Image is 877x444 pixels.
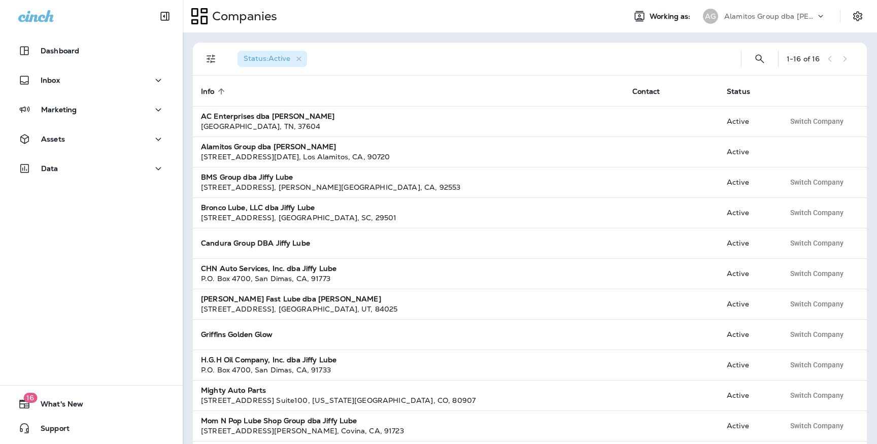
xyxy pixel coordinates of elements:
[201,121,616,131] div: [GEOGRAPHIC_DATA] , TN , 37604
[41,135,65,143] p: Assets
[201,264,336,273] strong: CHN Auto Services, Inc. dba Jiffy Lube
[750,49,770,69] button: Search Companies
[719,228,777,258] td: Active
[41,47,79,55] p: Dashboard
[208,9,277,24] p: Companies
[10,99,173,120] button: Marketing
[719,197,777,228] td: Active
[785,205,849,220] button: Switch Company
[201,87,215,96] span: Info
[719,411,777,441] td: Active
[201,203,315,212] strong: Bronco Lube, LLC dba Jiffy Lube
[201,173,293,182] strong: BMS Group dba Jiffy Lube
[201,426,616,436] div: [STREET_ADDRESS][PERSON_NAME] , Covina , CA , 91723
[151,6,179,26] button: Collapse Sidebar
[10,41,173,61] button: Dashboard
[790,240,844,247] span: Switch Company
[719,380,777,411] td: Active
[724,12,816,20] p: Alamitos Group dba [PERSON_NAME]
[785,175,849,190] button: Switch Company
[703,9,718,24] div: AG
[785,327,849,342] button: Switch Company
[727,87,763,96] span: Status
[201,365,616,375] div: P.O. Box 4700 , San Dimas , CA , 91733
[201,386,266,395] strong: Mighty Auto Parts
[201,330,273,339] strong: Griffins Golden Glow
[201,182,616,192] div: [STREET_ADDRESS] , [PERSON_NAME][GEOGRAPHIC_DATA] , CA , 92553
[790,300,844,308] span: Switch Company
[719,258,777,289] td: Active
[201,238,310,248] strong: Candura Group DBA Jiffy Lube
[201,395,616,405] div: [STREET_ADDRESS] Suite100 , [US_STATE][GEOGRAPHIC_DATA] , CO , 80907
[10,158,173,179] button: Data
[785,235,849,251] button: Switch Company
[790,270,844,277] span: Switch Company
[201,152,616,162] div: [STREET_ADDRESS][DATE] , Los Alamitos , CA , 90720
[238,51,307,67] div: Status:Active
[790,209,844,216] span: Switch Company
[201,355,336,364] strong: H.G.H Oil Company, Inc. dba Jiffy Lube
[201,49,221,69] button: Filters
[719,136,777,167] td: Active
[10,394,173,414] button: 16What's New
[790,361,844,368] span: Switch Company
[719,289,777,319] td: Active
[785,114,849,129] button: Switch Company
[201,142,336,151] strong: Alamitos Group dba [PERSON_NAME]
[30,400,83,412] span: What's New
[785,357,849,372] button: Switch Company
[785,388,849,403] button: Switch Company
[790,118,844,125] span: Switch Company
[719,106,777,136] td: Active
[719,167,777,197] td: Active
[632,87,673,96] span: Contact
[785,296,849,312] button: Switch Company
[201,304,616,314] div: [STREET_ADDRESS] , [GEOGRAPHIC_DATA] , UT , 84025
[201,416,357,425] strong: Mom N Pop Lube Shop Group dba Jiffy Lube
[849,7,867,25] button: Settings
[23,393,37,403] span: 16
[201,213,616,223] div: [STREET_ADDRESS] , [GEOGRAPHIC_DATA] , SC , 29501
[787,55,820,63] div: 1 - 16 of 16
[790,331,844,338] span: Switch Company
[201,112,334,121] strong: AC Enterprises dba [PERSON_NAME]
[719,350,777,380] td: Active
[41,106,77,114] p: Marketing
[785,266,849,281] button: Switch Company
[719,319,777,350] td: Active
[41,76,60,84] p: Inbox
[201,87,228,96] span: Info
[41,164,58,173] p: Data
[650,12,693,21] span: Working as:
[201,294,381,303] strong: [PERSON_NAME] Fast Lube dba [PERSON_NAME]
[632,87,660,96] span: Contact
[10,129,173,149] button: Assets
[790,422,844,429] span: Switch Company
[10,70,173,90] button: Inbox
[790,392,844,399] span: Switch Company
[244,54,290,63] span: Status : Active
[201,274,616,284] div: P.O. Box 4700 , San Dimas , CA , 91773
[785,418,849,433] button: Switch Company
[790,179,844,186] span: Switch Company
[10,418,173,438] button: Support
[727,87,750,96] span: Status
[30,424,70,436] span: Support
